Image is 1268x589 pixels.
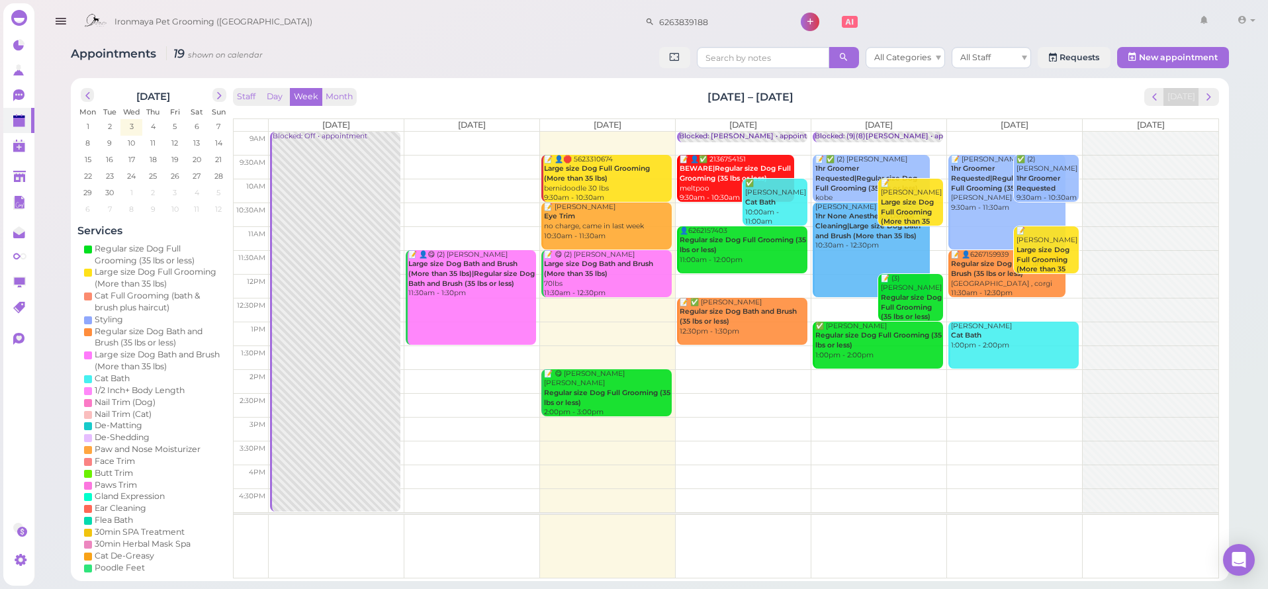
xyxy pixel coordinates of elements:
[246,182,265,191] span: 10am
[148,154,158,165] span: 18
[95,408,152,420] div: Nail Trim (Cat)
[1199,88,1219,106] button: next
[458,120,486,130] span: [DATE]
[212,88,226,102] button: next
[95,479,137,491] div: Paws Trim
[193,120,201,132] span: 6
[259,88,291,106] button: Day
[83,187,94,199] span: 29
[192,170,203,182] span: 27
[251,325,265,334] span: 1pm
[170,154,180,165] span: 19
[544,212,575,220] b: Eye Trim
[126,170,138,182] span: 24
[679,132,825,142] div: Blocked: [PERSON_NAME] • appointment
[191,154,203,165] span: 20
[95,443,201,455] div: Paw and Nose Moisturizer
[1163,88,1199,106] button: [DATE]
[815,203,930,251] div: [PERSON_NAME] 10:30am - 12:30pm
[123,107,140,116] span: Wed
[951,259,1046,278] b: Regular size Dog Bath and Brush (35 lbs or less)
[247,277,265,286] span: 12pm
[815,331,942,349] b: Regular size Dog Full Grooming (35 lbs or less)
[107,137,114,149] span: 9
[80,107,97,116] span: Mon
[544,164,650,183] b: Large size Dog Full Grooming (More than 35 lbs)
[236,206,265,214] span: 10:30am
[172,187,179,199] span: 3
[594,120,621,130] span: [DATE]
[128,120,135,132] span: 3
[1017,246,1069,283] b: Large size Dog Full Grooming (More than 35 lbs)
[191,107,203,116] span: Sat
[129,187,134,199] span: 1
[1038,47,1110,68] a: Requests
[95,266,223,290] div: Large size Dog Full Grooming (More than 35 lbs)
[745,198,776,206] b: Cat Bath
[169,170,181,182] span: 26
[241,349,265,357] span: 1:30pm
[105,154,115,165] span: 16
[193,137,202,149] span: 13
[655,11,783,32] input: Search customer
[188,50,263,60] small: shown on calendar
[1017,174,1060,193] b: 1hr Groomer Requested
[880,274,943,332] div: 📝 (3) [PERSON_NAME] 12:00pm - 1:00pm
[1001,120,1028,130] span: [DATE]
[83,170,93,182] span: 22
[214,154,224,165] span: 21
[95,526,185,538] div: 30min SPA Treatment
[172,120,179,132] span: 5
[71,46,159,60] span: Appointments
[150,203,157,215] span: 9
[881,293,942,321] b: Regular size Dog Full Grooming (35 lbs or less)
[193,203,201,215] span: 11
[950,250,1065,298] div: 📝 👤6267159939 [GEOGRAPHIC_DATA] , corgi 11:30am - 12:30pm
[1223,544,1255,576] div: Open Intercom Messenger
[95,538,191,550] div: 30min Herbal Mask Spa
[216,120,222,132] span: 7
[193,187,201,199] span: 4
[95,290,223,314] div: Cat Full Grooming (bath & brush plus haircut)
[150,187,157,199] span: 2
[95,396,156,408] div: Nail Trim (Dog)
[745,179,807,227] div: ✅ [PERSON_NAME] 10:00am - 11:00am
[95,314,123,326] div: Styling
[543,203,672,242] div: 📝 [PERSON_NAME] no charge, came in last week 10:30am - 11:30am
[1139,52,1218,62] span: New appointment
[322,88,357,106] button: Month
[95,514,133,526] div: Flea Bath
[214,203,224,215] span: 12
[248,230,265,238] span: 11am
[233,88,259,106] button: Staff
[408,259,535,287] b: Large size Dog Bath and Brush (More than 35 lbs)|Regular size Dog Bath and Brush (35 lbs or less)
[127,154,136,165] span: 17
[880,179,943,257] div: 📝 [PERSON_NAME] 10:00am - 11:00am
[815,132,980,142] div: Blocked: (9)(8)[PERSON_NAME] • appointment
[679,155,794,203] div: 📝 👤✅ 2136754151 meltpoo 9:30am - 10:30am
[105,170,115,182] span: 23
[249,468,265,476] span: 4pm
[881,198,934,236] b: Large size Dog Full Grooming (More than 35 lbs)
[216,187,222,199] span: 5
[815,164,918,192] b: 1hr Groomer Requested|Regular size Dog Full Grooming (35 lbs or less)
[150,120,157,132] span: 4
[95,420,142,431] div: De-Matting
[960,52,991,62] span: All Staff
[95,243,223,267] div: Regular size Dog Full Grooming (35 lbs or less)
[171,137,180,149] span: 12
[865,120,893,130] span: [DATE]
[95,349,223,373] div: Large size Dog Bath and Brush (More than 35 lbs)
[95,385,185,396] div: 1/2 Inch+ Body Length
[214,137,224,149] span: 14
[150,137,158,149] span: 11
[103,107,116,116] span: Tue
[544,259,653,278] b: Large size Dog Bath and Brush (More than 35 lbs)
[543,369,672,418] div: 📝 😋 [PERSON_NAME] [PERSON_NAME] 2:00pm - 3:00pm
[680,236,806,254] b: Regular size Dog Full Grooming (35 lbs or less)
[240,396,265,405] span: 2:30pm
[1137,120,1165,130] span: [DATE]
[874,52,931,62] span: All Categories
[239,492,265,500] span: 4:30pm
[680,307,797,326] b: Regular size Dog Bath and Brush (35 lbs or less)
